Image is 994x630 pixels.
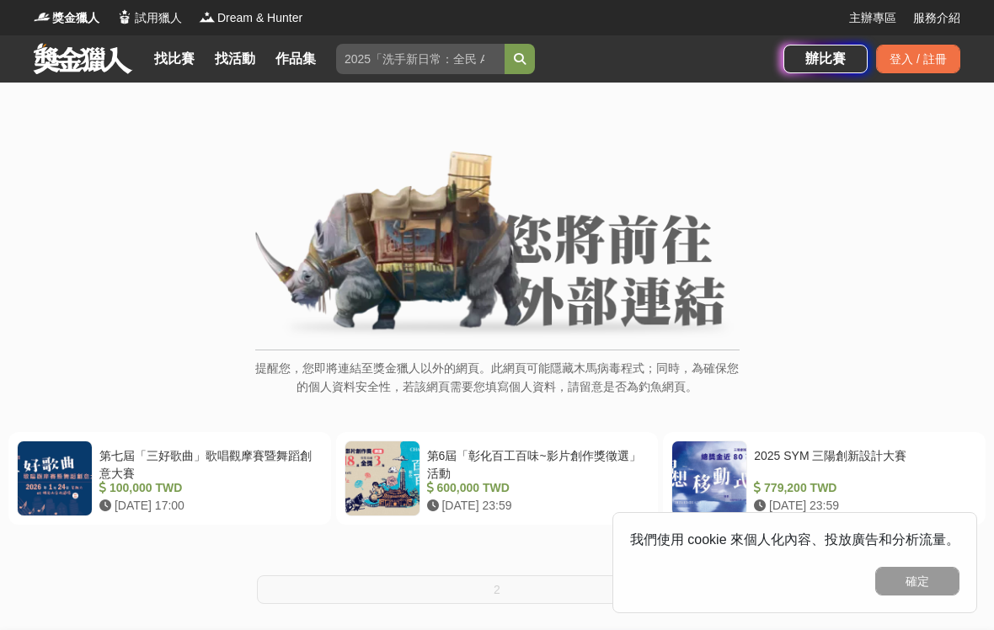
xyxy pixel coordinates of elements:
[630,532,959,547] span: 我們使用 cookie 來個人化內容、投放廣告和分析流量。
[99,497,316,515] div: [DATE] 17:00
[427,447,644,479] div: 第6屆「彰化百工百味~影片創作獎徵選」活動
[754,447,970,479] div: 2025 SYM 三陽創新設計大賽
[255,359,740,414] p: 提醒您，您即將連結至獎金獵人以外的網頁。此網頁可能隱藏木馬病毒程式；同時，為確保您的個人資料安全性，若該網頁需要您填寫個人資料，請留意是否為釣魚網頁。
[99,447,316,479] div: 第七屆「三好歌曲」歌唱觀摩賽暨舞蹈創意大賽
[52,9,99,27] span: 獎金獵人
[208,47,262,71] a: 找活動
[255,151,740,341] img: External Link Banner
[135,9,182,27] span: 試用獵人
[34,8,51,25] img: Logo
[875,567,959,595] button: 確定
[783,45,868,73] a: 辦比賽
[754,479,970,497] div: 779,200 TWD
[199,8,216,25] img: Logo
[913,9,960,27] a: 服務介紹
[663,432,986,525] a: 2025 SYM 三陽創新設計大賽 779,200 TWD [DATE] 23:59
[99,479,316,497] div: 100,000 TWD
[336,44,505,74] input: 2025「洗手新日常：全民 ALL IN」洗手歌全台徵選
[336,432,659,525] a: 第6屆「彰化百工百味~影片創作獎徵選」活動 600,000 TWD [DATE] 23:59
[269,47,323,71] a: 作品集
[849,9,896,27] a: 主辦專區
[116,8,133,25] img: Logo
[116,9,182,27] a: Logo試用獵人
[754,497,970,515] div: [DATE] 23:59
[217,9,302,27] span: Dream & Hunter
[427,497,644,515] div: [DATE] 23:59
[34,9,99,27] a: Logo獎金獵人
[147,47,201,71] a: 找比賽
[876,45,960,73] div: 登入 / 註冊
[199,9,302,27] a: LogoDream & Hunter
[257,575,737,604] button: 2
[427,479,644,497] div: 600,000 TWD
[8,432,331,525] a: 第七屆「三好歌曲」歌唱觀摩賽暨舞蹈創意大賽 100,000 TWD [DATE] 17:00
